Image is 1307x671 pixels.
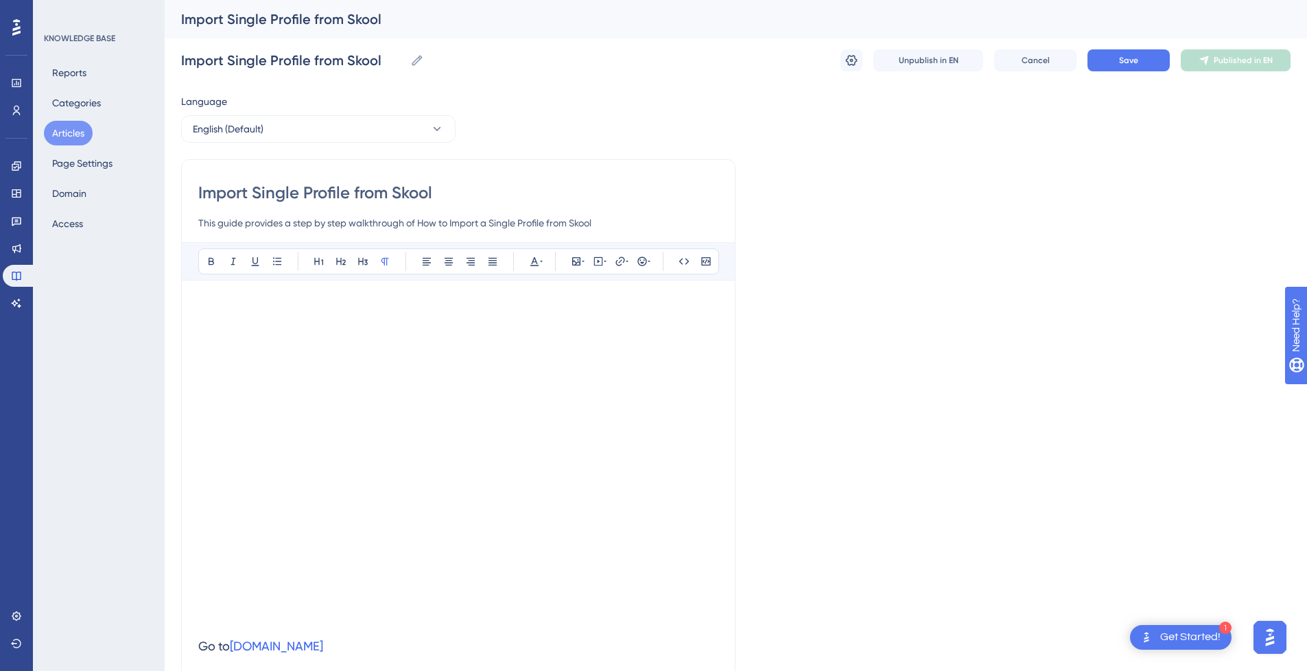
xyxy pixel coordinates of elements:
[181,10,1256,29] div: Import Single Profile from Skool
[198,182,718,204] input: Article Title
[181,115,456,143] button: English (Default)
[44,121,93,145] button: Articles
[32,3,86,20] span: Need Help?
[1249,617,1291,658] iframe: UserGuiding AI Assistant Launcher
[181,93,227,110] span: Language
[230,639,323,653] a: [DOMAIN_NAME]
[44,91,109,115] button: Categories
[1160,630,1221,645] div: Get Started!
[1219,622,1232,634] div: 1
[193,121,263,137] span: English (Default)
[198,639,230,653] span: Go to
[198,297,718,628] iframe: How to Import Single Profile from Skool
[181,51,405,70] input: Article Name
[44,33,115,44] div: KNOWLEDGE BASE
[1119,55,1138,66] span: Save
[44,60,95,85] button: Reports
[1087,49,1170,71] button: Save
[1181,49,1291,71] button: Published in EN
[44,151,121,176] button: Page Settings
[1214,55,1273,66] span: Published in EN
[899,55,958,66] span: Unpublish in EN
[1022,55,1050,66] span: Cancel
[1138,629,1155,646] img: launcher-image-alternative-text
[44,211,91,236] button: Access
[873,49,983,71] button: Unpublish in EN
[198,215,718,231] input: Article Description
[44,181,95,206] button: Domain
[1130,625,1232,650] div: Open Get Started! checklist, remaining modules: 1
[994,49,1076,71] button: Cancel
